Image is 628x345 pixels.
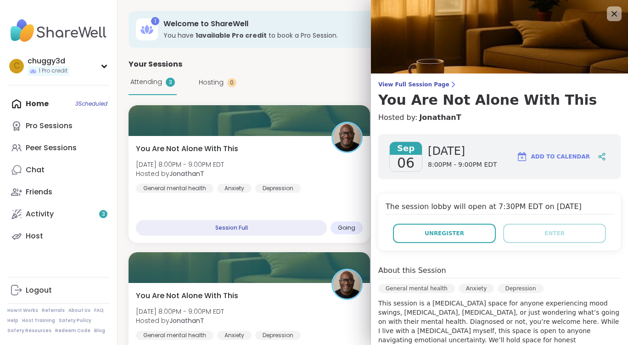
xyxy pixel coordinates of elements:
[26,187,52,197] div: Friends
[14,60,20,72] span: c
[217,331,252,340] div: Anxiety
[428,160,497,170] span: 8:00PM - 9:00PM EDT
[26,285,52,295] div: Logout
[163,19,520,29] h3: Welcome to ShareWell
[378,284,455,293] div: General mental health
[425,229,464,238] span: Unregister
[7,328,51,334] a: Safety Resources
[26,143,77,153] div: Peer Sessions
[169,169,204,178] b: JonathanT
[386,201,613,215] h4: The session lobby will open at 7:30PM EDT on [DATE]
[130,77,162,87] span: Attending
[163,31,520,40] h3: You have to book a Pro Session.
[531,153,590,161] span: Add to Calendar
[136,184,213,193] div: General mental health
[255,331,301,340] div: Depression
[227,78,236,87] div: 0
[378,81,621,108] a: View Full Session PageYou Are Not Alone With This
[136,160,224,169] span: [DATE] 8:00PM - 9:00PM EDT
[68,307,90,314] a: About Us
[255,184,301,193] div: Depression
[512,146,594,168] button: Add to Calendar
[217,184,252,193] div: Anxiety
[42,307,65,314] a: Referrals
[7,15,110,47] img: ShareWell Nav Logo
[136,307,224,316] span: [DATE] 8:00PM - 9:00PM EDT
[166,78,175,87] div: 3
[136,331,213,340] div: General mental health
[94,307,104,314] a: FAQ
[498,284,543,293] div: Depression
[378,112,621,123] h4: Hosted by:
[338,224,355,232] span: Going
[55,328,90,334] a: Redeem Code
[503,224,606,243] button: Enter
[378,92,621,108] h3: You Are Not Alone With This
[7,203,110,225] a: Activity3
[39,67,67,75] span: 1 Pro credit
[7,137,110,159] a: Peer Sessions
[26,231,43,241] div: Host
[428,144,497,158] span: [DATE]
[28,56,69,66] div: chuggy3d
[544,229,565,238] span: Enter
[199,78,224,87] span: Hosting
[7,159,110,181] a: Chat
[393,224,496,243] button: Unregister
[136,169,224,178] span: Hosted by
[94,328,105,334] a: Blog
[26,121,73,131] div: Pro Sessions
[397,155,415,171] span: 06
[333,123,361,152] img: JonathanT
[136,220,327,236] div: Session Full
[7,317,18,324] a: Help
[59,317,91,324] a: Safety Policy
[390,142,422,155] span: Sep
[7,307,38,314] a: How It Works
[459,284,494,293] div: Anxiety
[136,290,238,301] span: You Are Not Alone With This
[7,115,110,137] a: Pro Sessions
[102,210,105,218] span: 3
[7,279,110,301] a: Logout
[22,317,55,324] a: Host Training
[7,181,110,203] a: Friends
[151,17,159,25] div: 1
[378,265,446,276] h4: About this Session
[333,270,361,299] img: JonathanT
[136,316,224,325] span: Hosted by
[419,112,461,123] a: JonathanT
[129,59,182,70] span: Your Sessions
[26,165,45,175] div: Chat
[196,31,267,40] b: 1 available Pro credit
[378,81,621,88] span: View Full Session Page
[7,225,110,247] a: Host
[169,316,204,325] b: JonathanT
[26,209,54,219] div: Activity
[516,151,527,162] img: ShareWell Logomark
[136,143,238,154] span: You Are Not Alone With This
